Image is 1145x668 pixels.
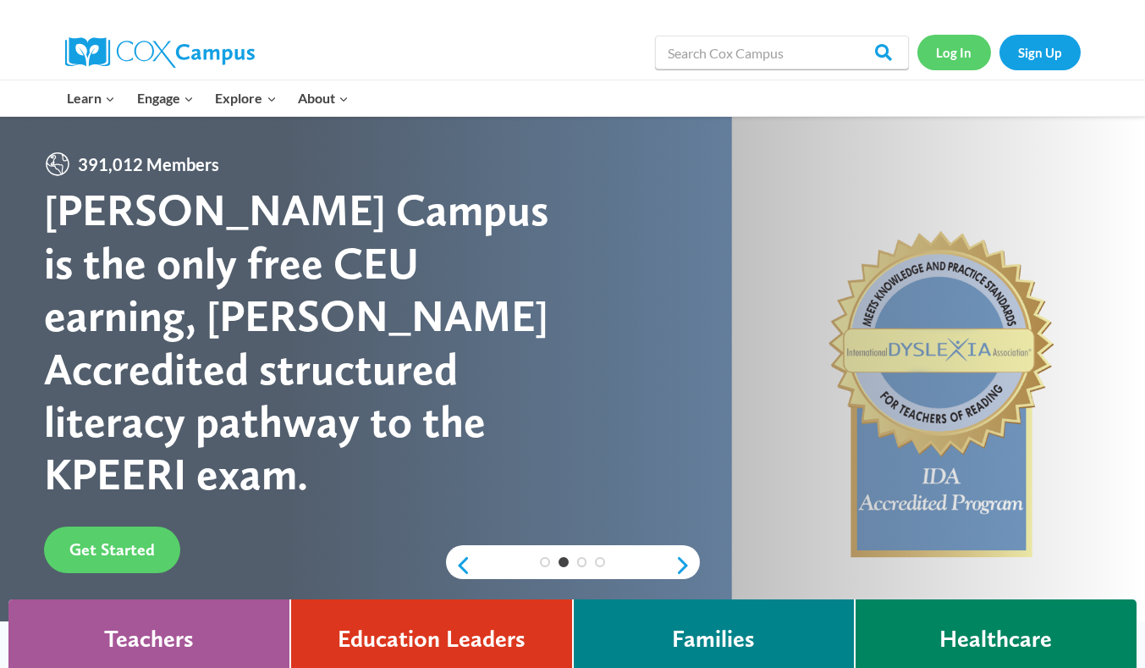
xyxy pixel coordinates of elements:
h4: Education Leaders [338,625,526,654]
span: Get Started [69,539,155,560]
span: 391,012 Members [71,151,226,178]
a: Get Started [44,527,180,573]
h4: Teachers [104,625,194,654]
img: Cox Campus [65,37,255,68]
input: Search Cox Campus [655,36,909,69]
nav: Secondary Navigation [917,35,1081,69]
nav: Primary Navigation [57,80,360,116]
a: Log In [917,35,991,69]
div: [PERSON_NAME] Campus is the only free CEU earning, [PERSON_NAME] Accredited structured literacy p... [44,184,573,500]
a: Sign Up [999,35,1081,69]
h4: Families [672,625,755,654]
button: Child menu of Engage [126,80,205,116]
button: Child menu of About [287,80,360,116]
h4: Healthcare [939,625,1052,654]
button: Child menu of Explore [205,80,288,116]
button: Child menu of Learn [57,80,127,116]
